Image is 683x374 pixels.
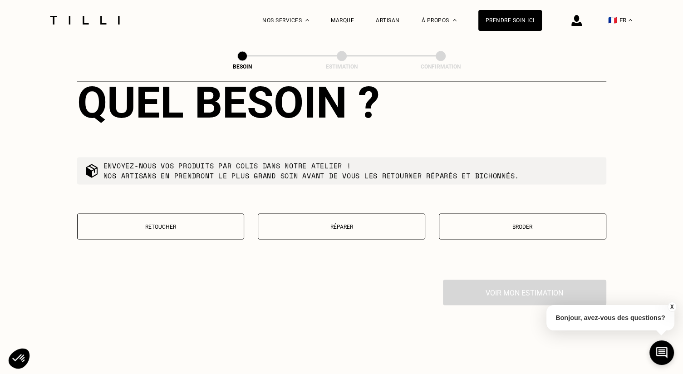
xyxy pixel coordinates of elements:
[478,10,542,31] a: Prendre soin ici
[395,64,486,70] div: Confirmation
[296,64,387,70] div: Estimation
[258,213,425,239] button: Réparer
[197,64,288,70] div: Besoin
[331,17,354,24] a: Marque
[82,223,240,230] p: Retoucher
[667,302,676,312] button: X
[571,15,582,26] img: icône connexion
[47,16,123,25] img: Logo du service de couturière Tilli
[84,163,99,178] img: commande colis
[608,16,617,25] span: 🇫🇷
[546,305,674,330] p: Bonjour, avez-vous des questions?
[453,19,457,21] img: Menu déroulant à propos
[103,161,520,181] p: Envoyez-nous vos produits par colis dans notre atelier ! Nos artisans en prendront le plus grand ...
[439,213,606,239] button: Broder
[629,19,632,21] img: menu déroulant
[77,77,606,128] div: Quel besoin ?
[263,223,420,230] p: Réparer
[305,19,309,21] img: Menu déroulant
[376,17,400,24] a: Artisan
[77,213,245,239] button: Retoucher
[444,223,601,230] p: Broder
